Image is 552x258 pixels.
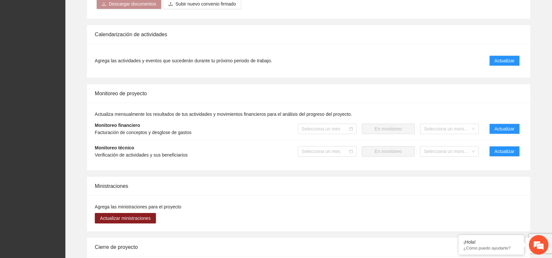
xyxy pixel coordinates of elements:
button: Actualizar ministraciones [95,213,156,223]
span: Verificación de actividades y sus beneficiarios [95,152,188,158]
span: Agrega las ministraciones para el proyecto [95,204,181,209]
span: uploadSubir nuevo convenio firmado [163,1,241,7]
button: Actualizar [490,124,520,134]
div: Cierre de proyecto [95,238,523,256]
span: calendar [349,127,353,131]
button: Actualizar [490,146,520,157]
span: Actualizar [495,125,515,132]
span: Actualiza mensualmente los resultados de tus actividades y movimientos financieros para el anális... [95,112,352,117]
span: Actualizar ministraciones [100,215,151,222]
span: calendar [349,149,353,153]
span: Facturación de conceptos y desglose de gastos [95,130,192,135]
span: Subir nuevo convenio firmado [176,0,236,8]
div: ¡Hola! [464,239,519,245]
span: upload [168,2,173,7]
a: Actualizar ministraciones [95,216,156,221]
textarea: Escriba su mensaje y pulse “Intro” [3,178,125,201]
p: ¿Cómo puedo ayudarte? [464,246,519,250]
span: Actualizar [495,57,515,64]
div: Ministraciones [95,177,523,195]
div: Chatee con nosotros ahora [34,33,110,42]
button: Actualizar [490,55,520,66]
span: Estamos en línea. [38,87,90,153]
strong: Monitoreo técnico [95,145,134,150]
span: download [102,2,106,7]
div: Monitoreo de proyecto [95,84,523,103]
span: Agrega las actividades y eventos que sucederán durante tu próximo periodo de trabajo. [95,57,272,64]
div: Calendarización de actividades [95,25,523,44]
strong: Monitoreo financiero [95,123,140,128]
span: Actualizar [495,148,515,155]
div: Minimizar ventana de chat en vivo [107,3,123,19]
span: Descargar documentos [109,0,156,8]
